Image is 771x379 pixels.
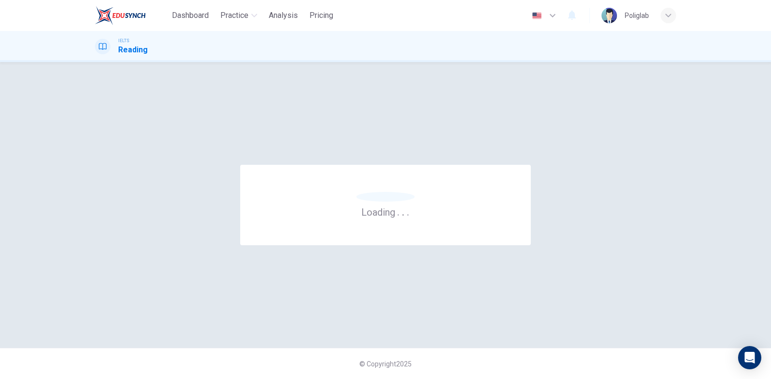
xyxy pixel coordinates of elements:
span: Analysis [269,10,298,21]
span: IELTS [118,37,129,44]
h6: Loading [361,205,410,218]
div: Poliglab [625,10,649,21]
img: EduSynch logo [95,6,146,25]
button: Analysis [265,7,302,24]
a: EduSynch logo [95,6,168,25]
span: © Copyright 2025 [359,360,412,368]
span: Pricing [309,10,333,21]
span: Practice [220,10,248,21]
h6: . [401,203,405,219]
h6: . [406,203,410,219]
div: Open Intercom Messenger [738,346,761,369]
button: Pricing [306,7,337,24]
img: en [531,12,543,19]
h1: Reading [118,44,148,56]
button: Practice [216,7,261,24]
img: Profile picture [601,8,617,23]
h6: . [397,203,400,219]
button: Dashboard [168,7,213,24]
span: Dashboard [172,10,209,21]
